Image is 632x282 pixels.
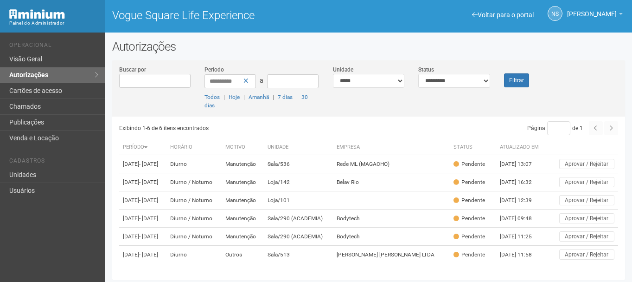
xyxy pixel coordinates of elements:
td: Diurno / Noturno [166,210,222,228]
h2: Autorizações [112,39,625,53]
td: [DATE] 11:58 [496,246,547,264]
td: [DATE] [119,246,166,264]
span: - [DATE] [139,161,158,167]
span: - [DATE] [139,233,158,240]
div: Pendente [453,215,485,223]
a: NS [548,6,562,21]
div: Pendente [453,233,485,241]
button: Aprovar / Rejeitar [559,231,614,242]
label: Status [418,66,434,74]
span: | [223,94,225,100]
td: Diurno / Noturno [166,191,222,210]
th: Status [450,140,496,155]
span: - [DATE] [139,197,158,203]
button: Aprovar / Rejeitar [559,195,614,205]
td: Outros [222,246,264,264]
td: [DATE] 09:48 [496,210,547,228]
th: Empresa [333,140,450,155]
span: | [296,94,298,100]
td: [DATE] [119,173,166,191]
td: Loja/101 [264,191,333,210]
td: Sala/536 [264,155,333,173]
div: Exibindo 1-6 de 6 itens encontrados [119,121,365,135]
a: 7 dias [278,94,293,100]
label: Unidade [333,66,353,74]
span: - [DATE] [139,215,158,222]
td: Diurno [166,155,222,173]
div: Pendente [453,197,485,204]
span: Página de 1 [527,125,583,131]
li: Operacional [9,42,98,52]
td: [DATE] 16:32 [496,173,547,191]
td: Bodytech [333,210,450,228]
th: Período [119,140,166,155]
td: Manutenção [222,210,264,228]
td: Diurno / Noturno [166,228,222,246]
td: Manutenção [222,155,264,173]
span: a [260,77,263,84]
img: Minium [9,9,65,19]
button: Filtrar [504,73,529,87]
td: Sala/290 (ACADEMIA) [264,228,333,246]
td: [DATE] [119,228,166,246]
label: Buscar por [119,66,146,74]
span: - [DATE] [139,179,158,185]
span: | [273,94,274,100]
div: Pendente [453,160,485,168]
button: Aprovar / Rejeitar [559,213,614,223]
a: Hoje [229,94,240,100]
td: [DATE] 11:25 [496,228,547,246]
th: Horário [166,140,222,155]
th: Unidade [264,140,333,155]
td: Diurno [166,246,222,264]
a: Todos [204,94,220,100]
button: Aprovar / Rejeitar [559,177,614,187]
td: Belav Rio [333,173,450,191]
label: Período [204,66,224,74]
td: [PERSON_NAME] [PERSON_NAME] LTDA [333,246,450,264]
span: Nicolle Silva [567,1,617,18]
th: Atualizado em [496,140,547,155]
button: Aprovar / Rejeitar [559,159,614,169]
th: Motivo [222,140,264,155]
td: Manutenção [222,228,264,246]
a: [PERSON_NAME] [567,12,623,19]
span: - [DATE] [139,251,158,258]
td: Manutenção [222,191,264,210]
td: Rede ML (MAGACHO) [333,155,450,173]
button: Aprovar / Rejeitar [559,249,614,260]
td: Sala/513 [264,246,333,264]
td: [DATE] [119,155,166,173]
td: Loja/142 [264,173,333,191]
li: Cadastros [9,157,98,167]
h1: Vogue Square Life Experience [112,9,362,21]
td: Bodytech [333,228,450,246]
div: Pendente [453,251,485,259]
div: Painel do Administrador [9,19,98,27]
td: [DATE] [119,191,166,210]
span: | [243,94,245,100]
a: Amanhã [249,94,269,100]
td: [DATE] 12:39 [496,191,547,210]
td: [DATE] [119,210,166,228]
a: Voltar para o portal [472,11,534,19]
div: Pendente [453,178,485,186]
td: [DATE] 13:07 [496,155,547,173]
td: Sala/290 (ACADEMIA) [264,210,333,228]
td: Manutenção [222,173,264,191]
td: Diurno / Noturno [166,173,222,191]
